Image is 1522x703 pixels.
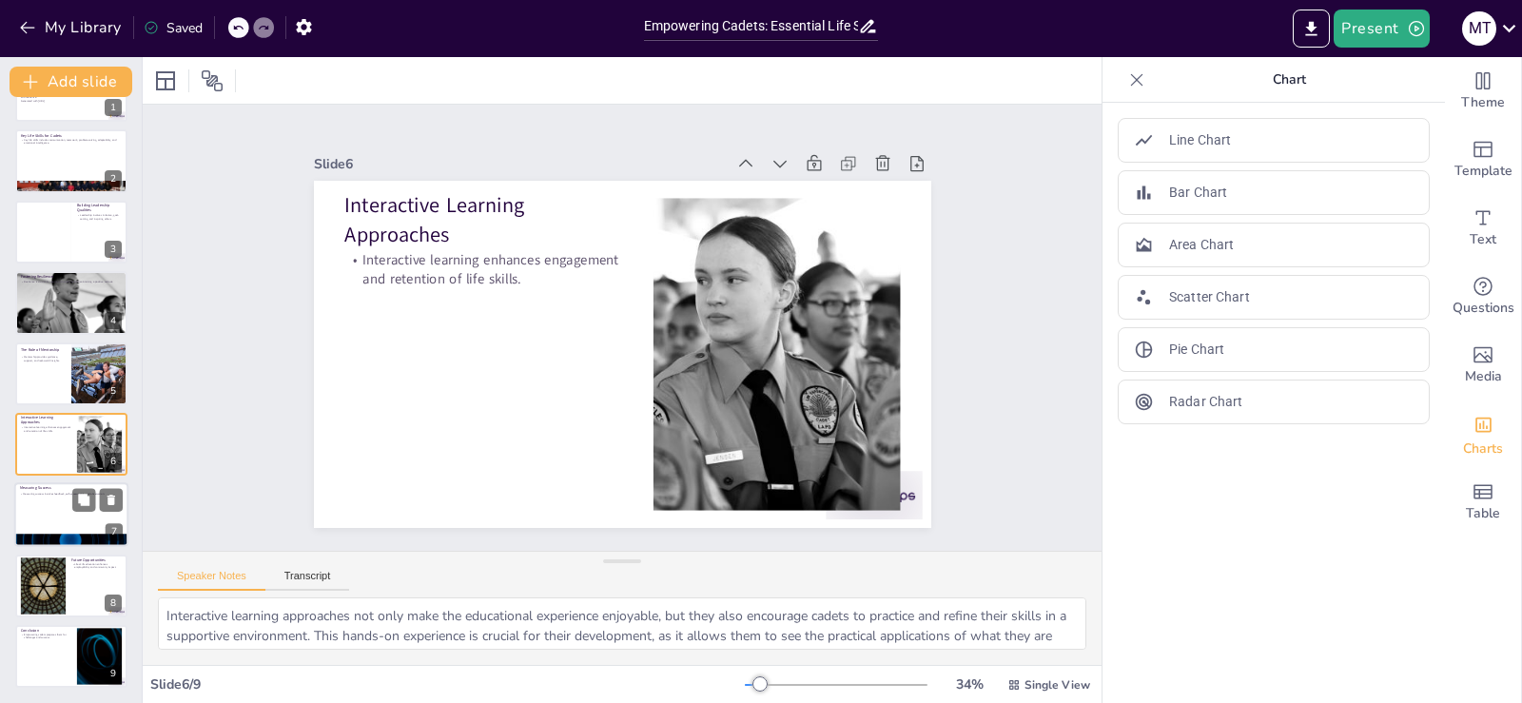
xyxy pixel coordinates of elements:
p: Interactive learning enhances engagement and retention of life skills. [634,279,910,401]
div: 6 [105,453,122,470]
input: Insert title [644,12,859,40]
p: Bar Chart [1169,183,1227,203]
div: 4 [15,271,127,334]
span: Position [201,69,224,92]
button: My Library [14,12,129,43]
span: Media [1465,366,1502,387]
p: Measuring Success [20,485,123,491]
span: Single View [1024,677,1090,693]
p: Interactive Learning Approaches [647,317,928,458]
p: Leadership involves initiative, goal-setting, and inspiring others. [77,213,122,220]
div: 9 [15,625,127,688]
div: Add images, graphics, shapes or video [1445,331,1521,400]
p: Key life skills include communication, teamwork, problem-solving, adaptability, and emotional int... [21,137,122,144]
button: Delete Slide [100,489,123,512]
p: Life skills education enhances employability and community impact. [71,562,122,569]
span: Theme [1461,92,1505,113]
div: 1 [105,99,122,116]
button: Duplicate Slide [72,489,95,512]
div: 2 [105,170,122,187]
button: Present [1334,10,1429,48]
div: 8 [105,595,122,612]
div: Add ready made slides [1445,126,1521,194]
button: Speaker Notes [158,570,265,591]
div: Change the overall theme [1445,57,1521,126]
p: Radar Chart [1169,392,1242,412]
p: The Role of Mentorship [21,346,66,352]
textarea: Interactive learning approaches not only make the educational experience enjoyable, but they also... [158,597,1086,650]
p: Interactive learning enhances engagement and retention of life skills. [21,425,71,432]
div: Add text boxes [1445,194,1521,263]
span: Table [1466,503,1500,524]
div: Add a table [1445,468,1521,537]
div: Get real-time input from your audience [1445,263,1521,331]
button: Export to PowerPoint [1293,10,1330,48]
div: Slide 6 / 9 [150,675,745,693]
p: Scatter Chart [1169,287,1250,307]
p: Conclusion [21,628,71,634]
div: 2 [15,129,127,192]
div: Saved [144,19,203,37]
p: Interactive Learning Approaches [21,415,71,425]
div: 7 [106,524,123,541]
p: Area Chart [1169,235,1234,255]
p: Chart [1152,57,1426,103]
div: Layout [150,66,181,96]
p: Building Leadership Qualities [77,203,122,213]
div: M T [1462,11,1496,46]
div: 5 [105,382,122,400]
div: 5 [15,342,127,405]
p: Resilience is crucial for coping with setbacks and maintaining a positive outlook. [21,281,122,284]
div: 4 [105,312,122,329]
div: 3 [15,201,127,264]
p: Key Life Skills for Cadets [21,132,122,138]
p: Generated with [URL] [21,99,122,103]
p: Fostering Resilience [21,274,122,280]
span: Template [1454,161,1512,182]
span: Questions [1453,298,1514,319]
div: 8 [15,555,127,617]
p: Measuring success involves feedback, self-assessments, and observation. [20,493,123,497]
p: Mentorship provides guidance, support, and real-world insights. [21,355,66,361]
button: Transcript [265,570,350,591]
div: 9 [105,665,122,682]
div: 6 [15,413,127,476]
button: M T [1462,10,1496,48]
div: 3 [105,241,122,258]
div: Slide 6 [572,380,969,524]
p: Empowering cadets prepares them for challenges and success. [21,633,71,639]
p: Line Chart [1169,130,1231,150]
div: Add charts and graphs [1445,400,1521,468]
div: 7 [14,483,128,548]
span: Text [1470,229,1496,250]
span: Charts [1463,439,1503,459]
div: 34 % [946,675,992,693]
button: Add slide [10,67,132,97]
p: Pie Chart [1169,340,1224,360]
p: Future Opportunities [71,557,122,562]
